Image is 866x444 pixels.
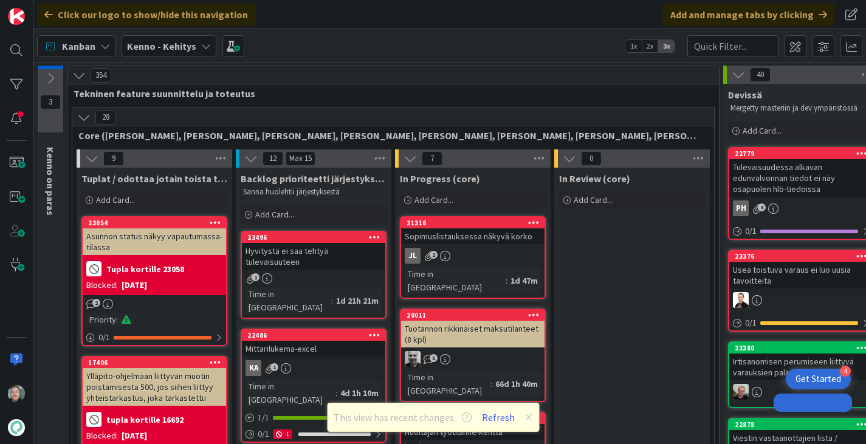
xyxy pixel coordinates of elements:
[8,419,25,436] img: avatar
[96,194,135,205] span: Add Card...
[687,35,778,57] input: Quick Filter...
[116,313,118,326] span: :
[625,40,642,52] span: 1x
[490,377,492,391] span: :
[422,151,442,166] span: 7
[840,366,851,377] div: 4
[83,217,226,228] div: 23054
[103,151,124,166] span: 9
[242,426,385,442] div: 0/11
[106,415,184,424] b: tupla kortille 16692
[246,380,335,406] div: Time in [GEOGRAPHIC_DATA]
[37,4,255,26] div: Click our logo to show/hide this navigation
[506,274,507,287] span: :
[401,217,545,228] div: 21316
[242,330,385,357] div: 22486Mittarilukema-excel
[400,172,480,185] span: In Progress (core)
[333,294,382,307] div: 1d 21h 21m
[335,386,337,400] span: :
[407,311,545,319] div: 20011
[401,310,545,321] div: 20011
[273,429,292,439] div: 1
[83,357,226,406] div: 17406Ylläpito-ohjelmaan liittyvän muotin poistamisesta 500, jos siihen liittyy yhteistarkastus, j...
[407,219,545,227] div: 21316
[401,228,545,244] div: Sopimuslistauksessa näkyvä korko
[414,194,453,205] span: Add Card...
[263,151,283,166] span: 12
[401,321,545,347] div: Tuotannon rikkinäiset maksutilanteet (8 kpl)
[796,373,841,385] div: Get Started
[401,351,545,367] div: JH
[270,363,278,371] span: 1
[8,8,25,25] img: Visit kanbanzone.com
[83,330,226,345] div: 0/1
[122,429,147,442] div: [DATE]
[242,360,385,376] div: KA
[492,377,541,391] div: 66d 1h 40m
[728,89,762,101] span: Devissä
[430,251,438,259] span: 2
[405,248,421,264] div: JL
[127,40,196,52] b: Kenno - Kehitys
[247,233,385,242] div: 23496
[44,147,57,216] span: Kenno on paras
[478,409,519,425] button: Refresh
[243,187,384,197] p: Sanna huolehtii järjestyksestä
[642,40,658,52] span: 2x
[405,351,421,367] img: JH
[658,40,675,52] span: 3x
[289,155,312,162] div: Max 15
[405,371,490,397] div: Time in [GEOGRAPHIC_DATA]
[337,386,382,400] div: 4d 1h 10m
[83,228,226,255] div: Asunnon status näkyy vapautumassa-tilassa
[745,316,757,329] span: 0 / 1
[62,39,95,53] span: Kanban
[401,424,545,440] div: Huoltajan työtilanne-kenttä
[91,68,111,83] span: 354
[78,129,699,142] span: Core (Pasi, Jussi, JaakkoHä, Jyri, Leo, MikkoK, Väinö, MattiH)
[252,273,259,281] span: 1
[401,217,545,244] div: 21316Sopimuslistauksessa näkyvä korko
[258,428,269,440] span: 0 / 1
[334,410,472,425] span: This view has recent changes.
[242,232,385,243] div: 23496
[405,267,506,294] div: Time in [GEOGRAPHIC_DATA]
[786,369,851,389] div: Open Get Started checklist, remaining modules: 4
[242,232,385,270] div: 23496Hyvitystä ei saa tehtyä tulevaisuuteen
[401,248,545,264] div: JL
[733,384,749,400] img: JH
[750,67,771,82] span: 40
[88,358,226,367] div: 17406
[430,354,438,362] span: 5
[95,110,116,125] span: 28
[255,209,294,220] span: Add Card...
[574,194,613,205] span: Add Card...
[242,243,385,270] div: Hyvitystä ei saa tehtyä tulevaisuuteen
[258,411,269,424] span: 1 / 1
[106,265,184,273] b: Tupla kortille 23058
[401,310,545,347] div: 20011Tuotannon rikkinäiset maksutilanteet (8 kpl)
[8,385,25,402] img: VP
[745,225,757,237] span: 0 / 1
[86,429,118,442] div: Blocked:
[92,299,100,307] span: 2
[86,313,116,326] div: Priority
[507,274,541,287] div: 1d 47m
[74,87,704,100] span: Tekninen feature suunnittelu ja toteutus
[758,203,766,211] span: 4
[88,219,226,227] div: 23054
[98,331,110,344] span: 0 / 1
[246,287,331,314] div: Time in [GEOGRAPHIC_DATA]
[663,4,834,26] div: Add and manage tabs by clicking
[83,217,226,255] div: 23054Asunnon status näkyy vapautumassa-tilassa
[83,357,226,368] div: 17406
[86,279,118,292] div: Blocked:
[733,200,749,216] div: PH
[559,172,630,185] span: In Review (core)
[331,294,333,307] span: :
[247,331,385,340] div: 22486
[733,292,749,308] img: VP
[122,279,147,292] div: [DATE]
[743,125,782,136] span: Add Card...
[242,341,385,357] div: Mittarilukema-excel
